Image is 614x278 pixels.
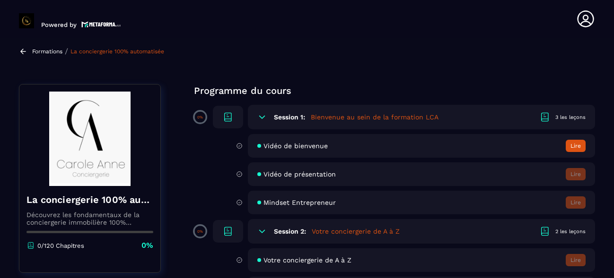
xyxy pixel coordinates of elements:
[26,211,153,226] p: Découvrez les fondamentaux de la conciergerie immobilière 100% automatisée. Cette formation est c...
[566,196,586,209] button: Lire
[566,168,586,180] button: Lire
[566,254,586,266] button: Lire
[70,48,164,55] a: La conciergerie 100% automatisée
[194,84,595,97] p: Programme du cours
[26,193,153,206] h4: La conciergerie 100% automatisée
[19,13,34,28] img: logo-branding
[312,227,400,236] h5: Votre conciergerie de A à Z
[32,48,62,55] a: Formations
[274,113,305,121] h6: Session 1:
[263,170,336,178] span: Vidéo de présentation
[311,112,439,122] h5: Bienvenue au sein de la formation LCA
[26,92,153,186] img: banner
[263,199,336,206] span: Mindset Entrepreneur
[41,21,77,28] p: Powered by
[197,115,203,119] p: 0%
[555,228,586,235] div: 2 les leçons
[81,20,121,28] img: logo
[263,142,328,150] span: Vidéo de bienvenue
[274,227,306,235] h6: Session 2:
[566,140,586,152] button: Lire
[197,229,203,234] p: 0%
[555,114,586,121] div: 3 les leçons
[263,256,351,264] span: Votre conciergerie de A à Z
[141,240,153,251] p: 0%
[37,242,84,249] p: 0/120 Chapitres
[65,47,68,56] span: /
